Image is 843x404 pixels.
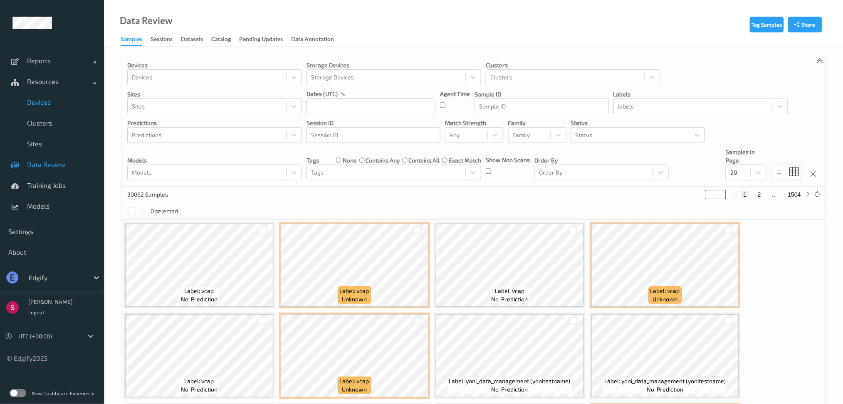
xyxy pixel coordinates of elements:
p: Show Non Scans [486,156,530,164]
button: 2 [755,191,764,198]
a: Samples [121,34,151,46]
p: 30062 Samples [127,190,190,199]
label: contains all [409,156,440,165]
p: Sites [127,90,302,99]
div: Sessions [151,35,173,45]
a: Data Annotation [291,34,342,45]
p: Devices [127,61,302,69]
span: no-prediction [492,295,528,303]
button: ... [770,191,780,198]
div: Samples [121,35,142,46]
span: no-prediction [181,385,218,394]
span: Label: vcap [495,287,524,295]
p: Sample ID [475,90,609,99]
div: Pending Updates [239,35,283,45]
span: unknown [342,385,367,394]
a: Catalog [211,34,239,45]
span: Label: yoni_data_management (yonitestname) [604,377,726,385]
div: Datasets [181,35,203,45]
p: Match Strength [445,119,503,127]
span: Label: vcap [184,287,214,295]
p: Storage Devices [307,61,481,69]
span: Label: yoni_data_management (yonitestname) [449,377,571,385]
span: unknown [653,295,677,303]
span: Label: vcap [650,287,680,295]
a: Pending Updates [239,34,291,45]
div: Catalog [211,35,231,45]
div: Data Review [120,17,172,25]
button: Tag Samples [750,17,784,32]
p: labels [613,90,788,99]
p: Clusters [486,61,660,69]
p: Status [571,119,705,127]
span: Label: vcap [184,377,214,385]
span: Label: vcap [340,287,369,295]
span: Label: vcap [340,377,369,385]
a: Datasets [181,34,211,45]
label: contains any [366,156,400,165]
p: dates (UTC) [307,90,338,98]
label: exact match [449,156,481,165]
button: 1504 [786,191,803,198]
p: Order By [535,156,669,165]
span: no-prediction [492,385,528,394]
div: Data Annotation [291,35,334,45]
p: 0 selected [151,207,178,215]
button: 1 [741,191,749,198]
span: no-prediction [181,295,218,303]
p: Models [127,156,302,165]
p: Session ID [307,119,440,127]
a: Sessions [151,34,181,45]
p: Family [508,119,566,127]
span: unknown [342,295,367,303]
span: no-prediction [647,385,683,394]
button: Share [788,17,822,32]
p: Samples In Page [726,148,766,165]
p: Predictions [127,119,302,127]
p: Agent Time [440,90,470,98]
label: none [343,156,357,165]
p: Tags [307,156,319,165]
